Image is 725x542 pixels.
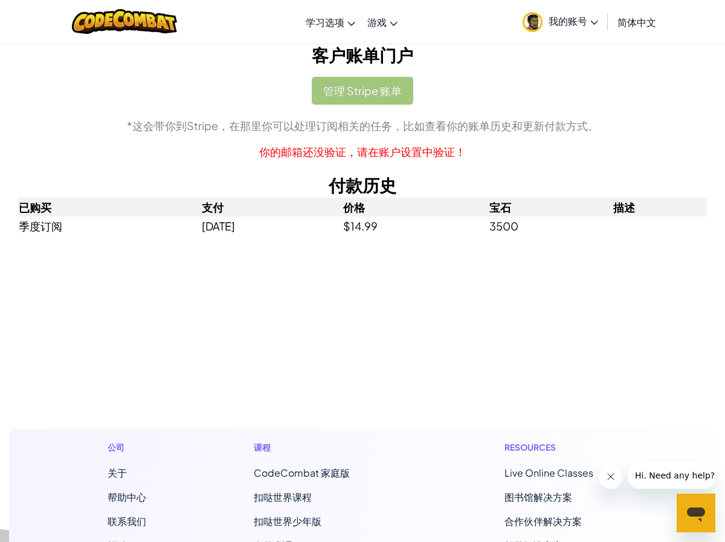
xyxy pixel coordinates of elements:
[613,198,707,217] th: 描述
[18,217,201,235] td: 季度订阅
[18,172,707,198] h2: 付款历史
[517,2,604,41] a: 我的账号
[504,515,582,527] a: 合作伙伴解决方案
[201,198,343,217] th: 支付
[599,465,623,489] iframe: 关闭消息
[108,515,146,527] span: 联系我们
[523,12,543,32] img: avatar
[306,16,344,28] span: 学习选项
[18,117,707,134] p: *这会带你到Stripe，在那里你可以处理订阅相关的任务，比如查看你的账单历史和更新付款方式。
[18,143,707,160] p: 你的邮箱还没验证，请在账户设置中验证！
[361,5,404,38] a: 游戏
[617,16,656,28] span: 简体中文
[108,466,127,479] a: 关于
[300,5,361,38] a: 学习选项
[489,217,613,235] td: 3500
[504,441,617,454] h1: Resources
[201,217,343,235] td: [DATE]
[367,16,387,28] span: 游戏
[611,5,662,38] a: 简体中文
[504,466,593,479] a: Live Online Classes
[18,198,201,217] th: 已购买
[677,494,715,532] iframe: 启动消息传送窗口的按钮
[343,198,489,217] th: 价格
[108,441,146,454] h1: 公司
[18,42,707,68] h2: 客户账单门户
[254,466,350,479] span: CodeCombat 家庭版
[254,491,312,503] a: 扣哒世界课程
[254,441,397,454] h1: 课程
[489,198,613,217] th: 宝石
[254,515,321,527] a: 扣哒世界少年版
[72,9,178,34] img: CodeCombat logo
[504,491,572,503] a: 图书馆解决方案
[343,217,489,235] td: $14.99
[549,15,598,27] span: 我的账号
[108,491,146,503] a: 帮助中心
[628,462,715,489] iframe: 来自公司的消息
